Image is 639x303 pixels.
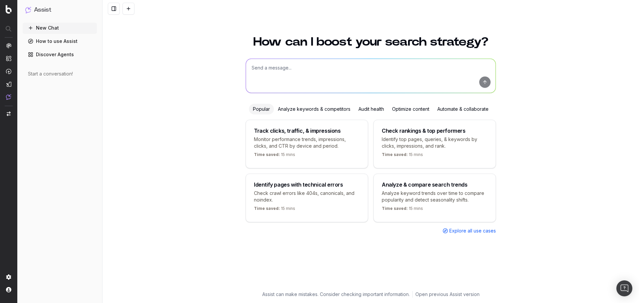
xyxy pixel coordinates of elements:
[23,36,97,47] a: How to use Assist
[23,49,97,60] a: Discover Agents
[249,104,274,114] div: Popular
[6,43,11,48] img: Analytics
[382,128,466,133] div: Check rankings & top performers
[382,190,488,203] p: Analyze keyword trends over time to compare popularity and detect seasonality shifts.
[246,36,496,48] h1: How can I boost your search strategy?
[443,227,496,234] a: Explore all use cases
[433,104,493,114] div: Automate & collaborate
[382,182,468,187] div: Analyze & compare search trends
[382,152,423,160] p: 15 mins
[6,81,11,87] img: Studio
[382,206,423,214] p: 15 mins
[34,5,51,15] h1: Assist
[382,136,488,149] p: Identify top pages, queries, & keywords by clicks, impressions, and rank.
[6,287,11,292] img: My account
[6,69,11,74] img: Activation
[382,152,408,157] span: Time saved:
[7,111,11,116] img: Switch project
[6,274,11,280] img: Setting
[254,206,280,211] span: Time saved:
[25,5,94,15] button: Assist
[6,5,12,14] img: Botify logo
[274,104,354,114] div: Analyze keywords & competitors
[254,152,295,160] p: 15 mins
[254,152,280,157] span: Time saved:
[254,128,341,133] div: Track clicks, traffic, & impressions
[254,206,295,214] p: 15 mins
[262,291,410,298] p: Assist can make mistakes. Consider checking important information.
[28,71,92,77] div: Start a conversation!
[23,23,97,33] button: New Chat
[6,56,11,61] img: Intelligence
[382,206,408,211] span: Time saved:
[254,136,360,149] p: Monitor performance trends, impressions, clicks, and CTR by device and period.
[25,7,31,13] img: Assist
[6,94,11,100] img: Assist
[449,227,496,234] span: Explore all use cases
[254,182,343,187] div: Identify pages with technical errors
[354,104,388,114] div: Audit health
[388,104,433,114] div: Optimize content
[254,190,360,203] p: Check crawl errors like 404s, canonicals, and noindex.
[616,280,632,296] div: Open Intercom Messenger
[415,291,480,298] a: Open previous Assist version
